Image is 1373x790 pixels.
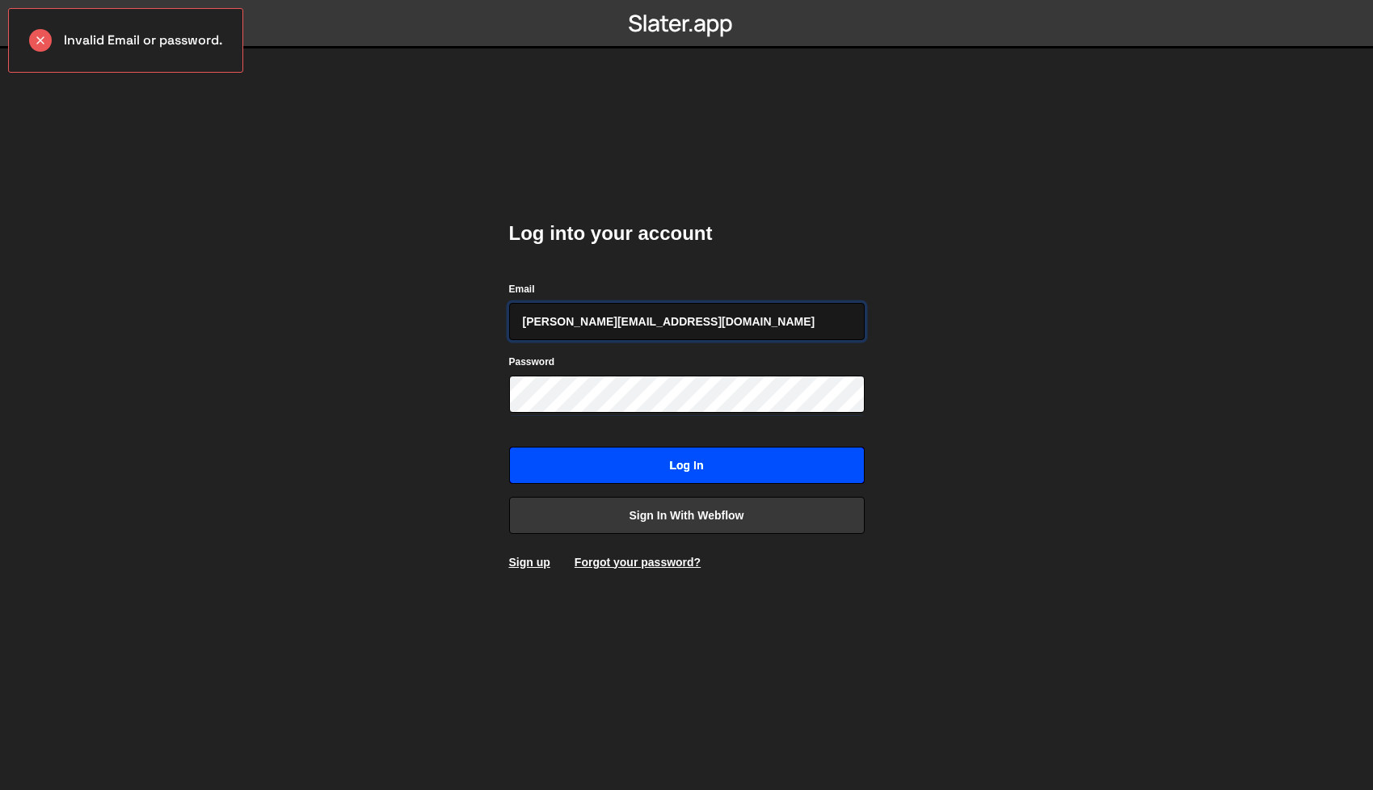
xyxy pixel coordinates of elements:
[509,447,865,484] input: Log in
[509,354,555,370] label: Password
[8,8,243,73] div: Invalid Email or password.
[509,221,865,246] h2: Log into your account
[509,497,865,534] a: Sign in with Webflow
[575,556,701,569] a: Forgot your password?
[509,281,535,297] label: Email
[509,556,550,569] a: Sign up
